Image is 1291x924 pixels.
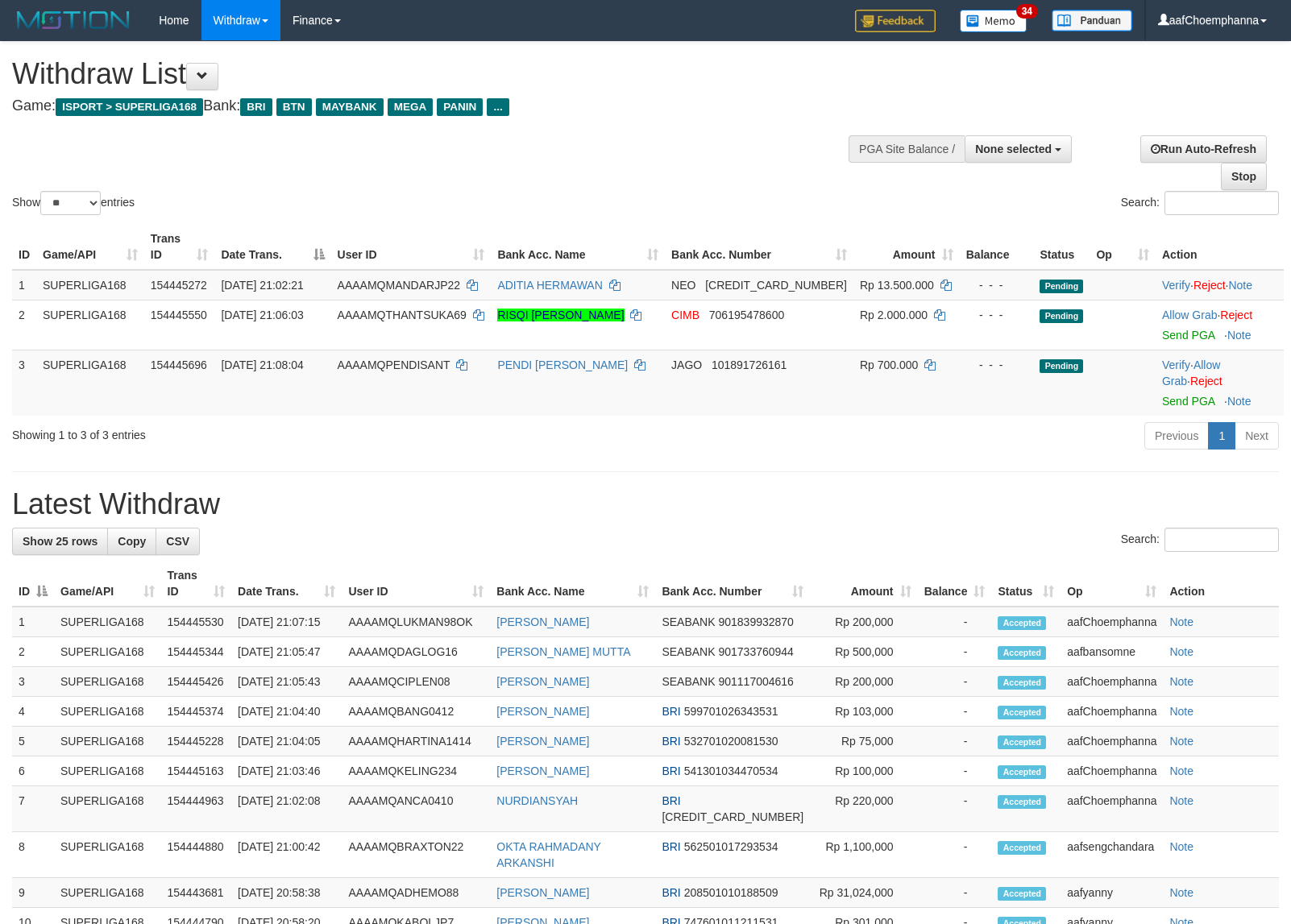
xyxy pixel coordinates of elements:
a: [PERSON_NAME] MUTTA [496,645,630,658]
td: AAAAMQADHEMO88 [342,878,490,908]
th: Bank Acc. Number: activate to sort column ascending [665,224,853,270]
span: · [1162,309,1220,321]
td: 2 [12,637,54,667]
td: aafChoemphanna [1061,756,1163,786]
span: SEABANK [662,645,715,658]
th: Trans ID: activate to sort column ascending [144,224,215,270]
span: Accepted [998,841,1046,855]
span: BRI [240,98,272,116]
td: 154443681 [161,878,232,908]
td: 154445426 [161,667,232,697]
td: Rp 500,000 [810,637,917,667]
td: - [918,697,992,727]
span: [DATE] 21:06:03 [221,309,303,321]
td: Rp 31,024,000 [810,878,917,908]
td: AAAAMQBRAXTON22 [342,832,490,878]
span: NEO [671,279,695,292]
span: Copy [118,535,146,548]
td: aafChoemphanna [1061,607,1163,637]
td: - [918,727,992,756]
td: SUPERLIGA168 [54,727,161,756]
span: ... [487,98,509,116]
td: - [918,637,992,667]
div: PGA Site Balance / [849,135,965,163]
td: SUPERLIGA168 [36,270,144,300]
a: Allow Grab [1162,358,1220,387]
span: Rp 2.000.000 [860,309,928,321]
span: Accepted [998,616,1046,630]
td: aafsengchandara [1061,832,1163,878]
th: Bank Acc. Name: activate to sort column ascending [490,561,655,607]
th: Date Trans.: activate to sort column descending [214,224,330,270]
span: Rp 13.500.000 [860,279,934,292]
img: panduan.png [1052,10,1132,31]
a: [PERSON_NAME] [496,764,589,777]
span: AAAAMQPENDISANT [338,358,450,371]
a: [PERSON_NAME] [496,675,589,688]
span: Copy 126601004049502 to clipboard [662,810,803,823]
td: AAAAMQBANG0412 [342,697,490,727]
span: SEABANK [662,675,715,688]
input: Search: [1164,191,1279,215]
span: [DATE] 21:08:04 [221,358,303,371]
td: - [918,878,992,908]
td: 154445344 [161,637,232,667]
th: ID: activate to sort column descending [12,561,54,607]
th: Balance [960,224,1034,270]
th: User ID: activate to sort column ascending [342,561,490,607]
span: BRI [662,705,680,718]
td: Rp 103,000 [810,697,917,727]
div: - - - [966,277,1027,293]
td: 154445228 [161,727,232,756]
span: BRI [662,764,680,777]
th: Game/API: activate to sort column ascending [36,224,144,270]
td: 3 [12,350,36,416]
th: Date Trans.: activate to sort column ascending [231,561,342,607]
label: Show entries [12,191,135,215]
a: CSV [156,528,200,555]
td: AAAAMQHARTINA1414 [342,727,490,756]
th: Action [1163,561,1279,607]
td: AAAAMQANCA0410 [342,786,490,832]
a: Note [1169,645,1193,658]
td: SUPERLIGA168 [54,832,161,878]
th: Amount: activate to sort column ascending [810,561,917,607]
td: SUPERLIGA168 [54,878,161,908]
h4: Game: Bank: [12,98,845,114]
span: [DATE] 21:02:21 [221,279,303,292]
span: AAAAMQTHANTSUKA69 [338,309,467,321]
a: Reject [1190,375,1223,387]
a: Reject [1193,279,1226,292]
h1: Latest Withdraw [12,488,1279,520]
td: · · [1156,350,1284,416]
td: SUPERLIGA168 [36,350,144,416]
a: Note [1169,764,1193,777]
select: Showentries [40,191,101,215]
td: 154445163 [161,756,232,786]
td: aafChoemphanna [1061,727,1163,756]
td: [DATE] 21:05:47 [231,637,342,667]
th: Status: activate to sort column ascending [991,561,1061,607]
th: Trans ID: activate to sort column ascending [161,561,232,607]
th: Balance: activate to sort column ascending [918,561,992,607]
td: SUPERLIGA168 [54,637,161,667]
span: 154445696 [151,358,207,371]
a: Reject [1220,309,1252,321]
td: 1 [12,270,36,300]
td: - [918,832,992,878]
td: 4 [12,697,54,727]
span: Copy 101891726161 to clipboard [712,358,787,371]
td: 8 [12,832,54,878]
td: AAAAMQDAGLOG16 [342,637,490,667]
span: Copy 901117004616 to clipboard [718,675,793,688]
span: MAYBANK [316,98,384,116]
span: Copy 562501017293534 to clipboard [684,840,778,853]
th: Game/API: activate to sort column ascending [54,561,161,607]
span: BRI [662,794,680,807]
a: Allow Grab [1162,309,1217,321]
label: Search: [1121,528,1279,552]
td: [DATE] 21:02:08 [231,786,342,832]
th: Bank Acc. Name: activate to sort column ascending [491,224,665,270]
a: Note [1169,794,1193,807]
td: SUPERLIGA168 [54,667,161,697]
